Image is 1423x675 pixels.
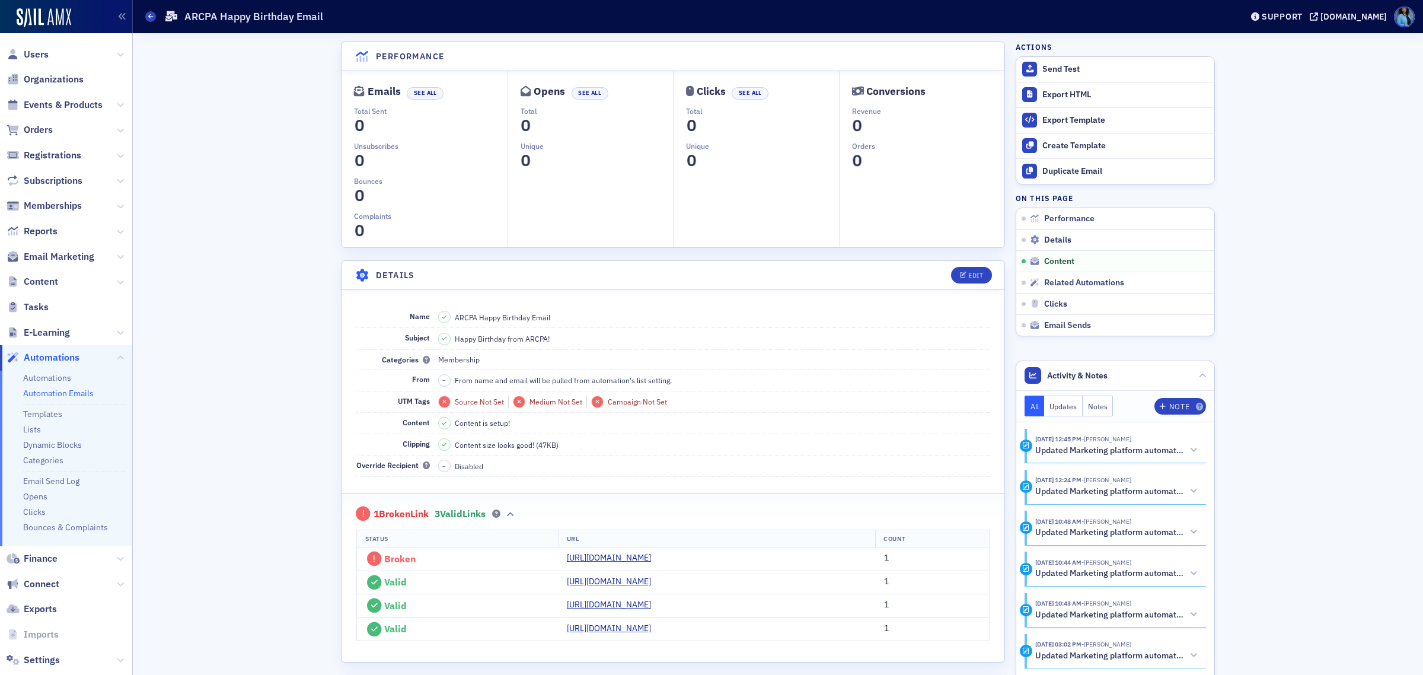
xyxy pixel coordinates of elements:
a: Organizations [7,73,84,86]
button: See All [732,87,768,100]
span: Override Recipient [356,460,430,470]
p: Orders [852,141,1005,151]
th: Status [356,530,559,547]
a: [URL][DOMAIN_NAME] [567,598,660,611]
span: Source Not Set [455,397,504,406]
h4: Performance [376,50,444,63]
span: 0 [518,150,534,171]
button: See All [407,87,444,100]
section: 0 [686,119,697,132]
button: Send Test [1016,57,1214,82]
a: Subscriptions [7,174,82,187]
p: Total [521,106,674,116]
span: Content size looks good! (47KB) [455,440,559,450]
div: Activity [1020,604,1032,616]
div: Activity [1020,563,1032,575]
span: Content [403,418,430,427]
div: Activity [1020,480,1032,493]
a: Export HTML [1016,82,1214,107]
button: Updated Marketing platform automation email: ARCPA Happy Birthday Email [1035,485,1198,498]
a: Create Template [1016,133,1214,158]
div: Clicks [697,88,726,95]
span: Events & Products [24,98,103,112]
h4: Details [376,269,415,282]
span: 0 [849,115,865,136]
td: 1 [876,571,990,594]
span: Clicks [1044,299,1067,310]
a: Users [7,48,49,61]
a: Automations [7,351,79,364]
a: Clicks [23,507,46,517]
span: Valid [384,623,407,635]
div: Conversions [866,88,926,95]
a: Orders [7,123,53,136]
span: Whitney Mayo [1081,517,1131,526]
h5: Updated Marketing platform automation email: ARCPA Happy Birthday Email [1035,527,1185,538]
div: Note [1169,403,1189,410]
a: [URL][DOMAIN_NAME] [567,622,660,635]
div: Duplicate Email [1042,166,1208,177]
span: Email Marketing [24,250,94,263]
div: Export HTML [1042,90,1208,100]
a: SailAMX [17,8,71,27]
span: – [442,462,446,470]
a: Bounces & Complaints [23,522,108,533]
span: E-Learning [24,326,70,339]
span: Whitney Mayo [1081,435,1131,443]
p: Total [686,106,839,116]
button: Updated Marketing platform automation email: ARCPA Happy Birthday Email [1035,568,1198,580]
span: – [442,376,446,384]
div: Edit [968,272,983,279]
span: 0 [352,150,368,171]
a: Content [7,275,58,288]
p: Total Sent [354,106,508,116]
div: Send Test [1042,64,1208,75]
span: Organizations [24,73,84,86]
td: 1 [876,547,990,571]
span: Whitney Mayo [1081,599,1131,607]
div: [DOMAIN_NAME] [1320,11,1387,22]
span: Subject [405,333,430,342]
a: Templates [23,409,62,419]
time: 10/15/2025 12:45 PM [1035,435,1081,443]
section: 0 [354,154,365,167]
button: [DOMAIN_NAME] [1310,12,1391,21]
span: 3 Valid Links [435,508,486,520]
time: 10/15/2025 10:44 AM [1035,558,1081,566]
span: Imports [24,628,59,641]
h4: On this page [1016,193,1215,203]
a: Export Template [1016,107,1214,133]
section: 0 [521,154,531,167]
button: Updated Marketing platform automation email: ARCPA Happy Birthday Email [1035,649,1198,662]
time: 10/15/2025 10:43 AM [1035,599,1081,607]
span: Campaign Not Set [608,397,667,406]
span: UTM Tags [398,396,430,406]
a: Automation Emails [23,388,94,399]
section: 0 [521,119,531,132]
span: Finance [24,552,58,565]
h4: Actions [1016,42,1052,52]
td: 1 [876,617,990,641]
span: Categories [382,355,430,364]
section: 0 [354,189,365,202]
th: Count [875,530,989,547]
p: Bounces [354,176,508,186]
a: Opens [23,491,47,502]
span: Reports [24,225,58,238]
span: Users [24,48,49,61]
span: Tasks [24,301,49,314]
span: Clipping [403,439,430,448]
button: Notes [1083,396,1113,416]
h5: Updated Marketing platform automation email: ARCPA Happy Birthday Email [1035,486,1185,497]
button: Note [1154,398,1206,415]
th: URL [559,530,876,547]
button: See All [572,87,608,100]
span: Valid [384,576,407,588]
a: [URL][DOMAIN_NAME] [567,575,660,588]
span: From [412,374,430,384]
h5: Updated Marketing platform automation email: ARCPA Happy Birthday Email [1035,610,1185,620]
a: Events & Products [7,98,103,112]
a: [URL][DOMAIN_NAME] [567,552,660,564]
a: Email Marketing [7,250,94,263]
time: 10/15/2025 10:48 AM [1035,517,1081,526]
